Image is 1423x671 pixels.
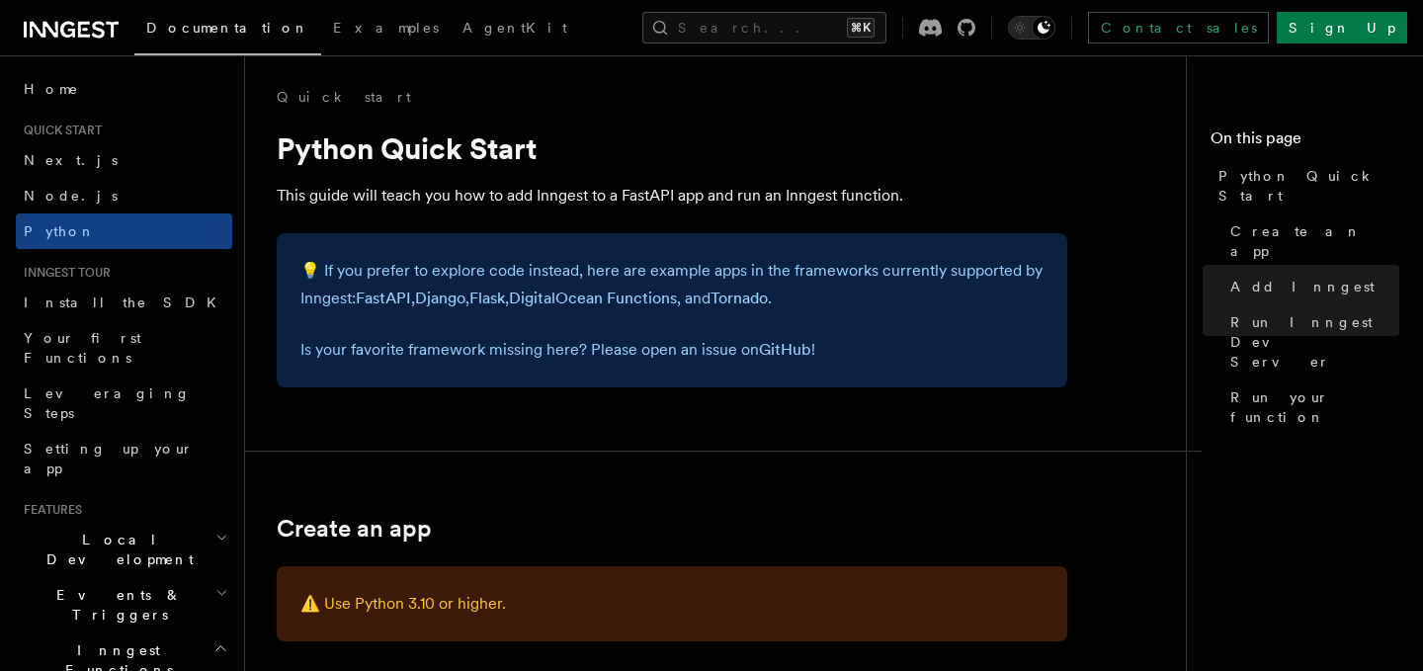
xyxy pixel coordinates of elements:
a: Tornado [711,289,768,307]
span: Node.js [24,188,118,204]
span: Leveraging Steps [24,385,191,421]
a: Examples [321,6,451,53]
span: Next.js [24,152,118,168]
span: Create an app [1230,221,1399,261]
span: Documentation [146,20,309,36]
a: FastAPI [356,289,411,307]
button: Toggle dark mode [1008,16,1055,40]
span: Home [24,79,79,99]
button: Events & Triggers [16,577,232,632]
p: 💡 If you prefer to explore code instead, here are example apps in the frameworks currently suppor... [300,257,1044,312]
a: Leveraging Steps [16,376,232,431]
span: Your first Functions [24,330,141,366]
button: Local Development [16,522,232,577]
span: Setting up your app [24,441,194,476]
a: Documentation [134,6,321,55]
span: Features [16,502,82,518]
button: Search...⌘K [642,12,886,43]
a: AgentKit [451,6,579,53]
a: Flask [469,289,505,307]
span: Run your function [1230,387,1399,427]
a: Run your function [1222,379,1399,435]
a: Install the SDK [16,285,232,320]
h4: On this page [1211,126,1399,158]
a: Setting up your app [16,431,232,486]
p: This guide will teach you how to add Inngest to a FastAPI app and run an Inngest function. [277,182,1067,210]
a: Create an app [277,515,432,543]
span: Examples [333,20,439,36]
kbd: ⌘K [847,18,875,38]
a: Python Quick Start [1211,158,1399,213]
a: Python [16,213,232,249]
a: Django [415,289,465,307]
span: Python Quick Start [1218,166,1399,206]
a: Quick start [277,87,411,107]
a: Next.js [16,142,232,178]
span: Quick start [16,123,102,138]
a: Home [16,71,232,107]
a: Add Inngest [1222,269,1399,304]
a: Contact sales [1088,12,1269,43]
h1: Python Quick Start [277,130,1067,166]
span: Run Inngest Dev Server [1230,312,1399,372]
a: GitHub [759,340,811,359]
span: AgentKit [462,20,567,36]
a: Node.js [16,178,232,213]
a: Run Inngest Dev Server [1222,304,1399,379]
span: Python [24,223,96,239]
p: Is your favorite framework missing here? Please open an issue on ! [300,336,1044,364]
span: Events & Triggers [16,585,215,625]
a: Your first Functions [16,320,232,376]
a: Create an app [1222,213,1399,269]
p: ⚠️ Use Python 3.10 or higher. [300,590,1044,618]
span: Inngest tour [16,265,111,281]
span: Local Development [16,530,215,569]
a: Sign Up [1277,12,1407,43]
span: Add Inngest [1230,277,1375,296]
span: Install the SDK [24,294,228,310]
a: DigitalOcean Functions [509,289,677,307]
